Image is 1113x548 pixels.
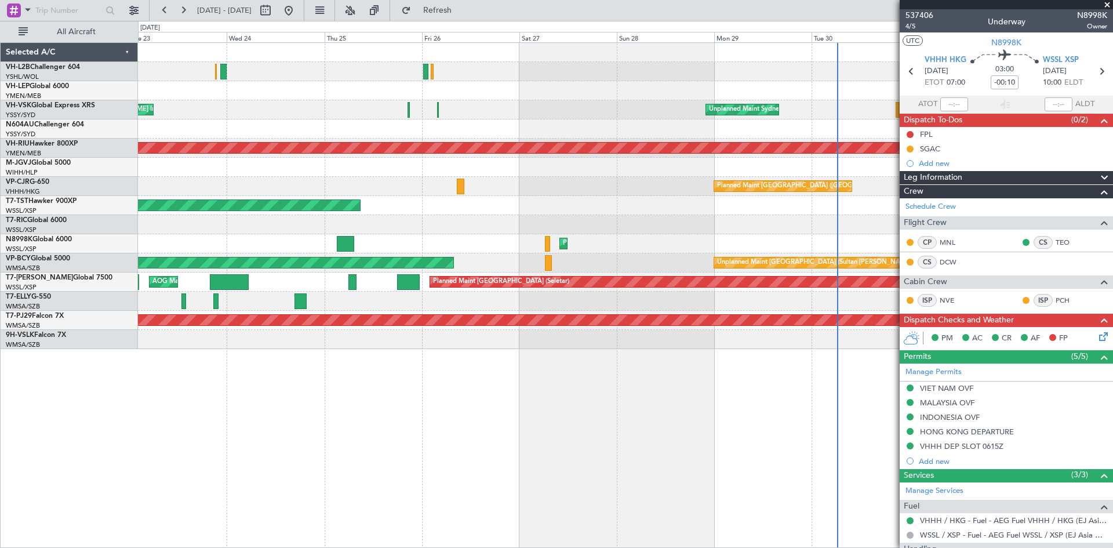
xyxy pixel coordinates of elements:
[812,32,909,42] div: Tue 30
[152,273,282,291] div: AOG Maint London ([GEOGRAPHIC_DATA])
[6,168,38,177] a: WIHH/HLP
[6,206,37,215] a: WSSL/XSP
[904,469,934,482] span: Services
[1034,236,1053,249] div: CS
[1071,469,1088,481] span: (3/3)
[920,427,1014,437] div: HONG KONG DEPARTURE
[129,32,227,42] div: Tue 23
[6,179,49,186] a: VP-CJRG-650
[6,340,40,349] a: WMSA/SZB
[918,99,937,110] span: ATOT
[422,32,519,42] div: Fri 26
[904,216,947,230] span: Flight Crew
[1077,21,1107,31] span: Owner
[919,456,1107,466] div: Add new
[6,274,112,281] a: T7-[PERSON_NAME]Global 7500
[6,332,66,339] a: 9H-VSLKFalcon 7X
[6,179,30,186] span: VP-CJR
[904,185,923,198] span: Crew
[30,28,122,36] span: All Aircraft
[1059,333,1068,344] span: FP
[6,83,69,90] a: VH-LEPGlobal 6000
[905,21,933,31] span: 4/5
[6,198,77,205] a: T7-TSTHawker 900XP
[920,144,940,154] div: SGAC
[6,255,31,262] span: VP-BCY
[1031,333,1040,344] span: AF
[1064,77,1083,89] span: ELDT
[396,1,465,20] button: Refresh
[925,66,948,77] span: [DATE]
[925,55,966,66] span: VHHH HKG
[972,333,983,344] span: AC
[1071,114,1088,126] span: (0/2)
[433,273,569,291] div: Planned Maint [GEOGRAPHIC_DATA] (Seletar)
[904,500,919,513] span: Fuel
[940,237,966,248] a: MNL
[1043,55,1079,66] span: WSSL XSP
[6,293,51,300] a: T7-ELLYG-550
[904,314,1014,327] span: Dispatch Checks and Weather
[918,236,937,249] div: CP
[6,255,70,262] a: VP-BCYGlobal 5000
[6,111,35,119] a: YSSY/SYD
[13,23,126,41] button: All Aircraft
[905,366,962,378] a: Manage Permits
[918,256,937,268] div: CS
[1056,295,1082,306] a: PCH
[988,16,1025,28] div: Underway
[6,226,37,234] a: WSSL/XSP
[920,516,1107,525] a: VHHH / HKG - Fuel - AEG Fuel VHHH / HKG (EJ Asia Only)
[920,530,1107,540] a: WSSL / XSP - Fuel - AEG Fuel WSSL / XSP (EJ Asia Only)
[1043,77,1061,89] span: 10:00
[919,158,1107,168] div: Add new
[991,37,1021,49] span: N8998K
[227,32,324,42] div: Wed 24
[6,187,40,196] a: VHHH/HKG
[920,383,973,393] div: VIET NAM OVF
[6,274,73,281] span: T7-[PERSON_NAME]
[6,64,30,71] span: VH-L2B
[995,64,1014,75] span: 03:00
[904,350,931,364] span: Permits
[1034,294,1053,307] div: ISP
[140,23,160,33] div: [DATE]
[6,92,41,100] a: YMEN/MEB
[6,198,28,205] span: T7-TST
[6,83,30,90] span: VH-LEP
[903,35,923,46] button: UTC
[1056,237,1082,248] a: TEO
[920,129,933,139] div: FPL
[6,313,64,320] a: T7-PJ29Falcon 7X
[905,485,963,497] a: Manage Services
[6,236,72,243] a: N8998KGlobal 6000
[6,102,31,109] span: VH-VSK
[6,72,39,81] a: YSHL/WOL
[920,441,1003,451] div: VHHH DEP SLOT 0615Z
[35,2,102,19] input: Trip Number
[941,333,953,344] span: PM
[904,275,947,289] span: Cabin Crew
[325,32,422,42] div: Thu 25
[1075,99,1094,110] span: ALDT
[6,159,71,166] a: M-JGVJGlobal 5000
[6,140,78,147] a: VH-RIUHawker 800XP
[6,217,27,224] span: T7-RIC
[6,149,41,158] a: YMEN/MEB
[6,140,30,147] span: VH-RIU
[6,245,37,253] a: WSSL/XSP
[904,114,962,127] span: Dispatch To-Dos
[904,171,962,184] span: Leg Information
[920,398,974,408] div: MALAYSIA OVF
[1077,9,1107,21] span: N8998K
[717,254,995,271] div: Unplanned Maint [GEOGRAPHIC_DATA] (Sultan [PERSON_NAME] [PERSON_NAME] - Subang)
[519,32,617,42] div: Sat 27
[6,121,34,128] span: N604AU
[6,332,34,339] span: 9H-VSLK
[920,412,980,422] div: INDONESIA OVF
[6,236,32,243] span: N8998K
[6,302,40,311] a: WMSA/SZB
[1043,66,1067,77] span: [DATE]
[918,294,937,307] div: ISP
[1002,333,1012,344] span: CR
